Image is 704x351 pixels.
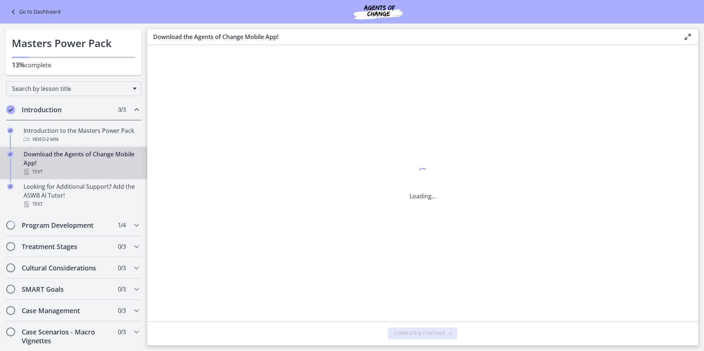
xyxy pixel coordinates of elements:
[118,242,126,251] span: 0 / 3
[22,242,112,251] h2: Treatment Stages
[118,221,126,230] span: 1 / 4
[22,105,112,114] h2: Introduction
[24,200,138,209] div: Text
[118,327,126,336] span: 0 / 3
[12,60,25,69] span: 13%
[12,35,135,51] h1: Masters Power Pack
[409,192,436,201] p: Loading...
[7,128,13,134] i: Completed
[24,182,138,209] div: Looking for Additional Support? Add the ASWB AI Tutor!
[334,3,422,21] img: Agents of Change
[118,105,126,114] span: 3 / 3
[22,306,112,315] h2: Case Management
[118,285,126,294] span: 0 / 3
[394,330,446,336] span: Complete & continue
[12,85,129,93] span: Search by lesson title
[7,151,13,157] i: Completed
[118,263,126,272] span: 0 / 3
[6,105,15,114] i: Completed
[388,327,457,339] button: Complete & continue
[153,32,672,41] h3: Download the Agents of Change Mobile App!
[9,7,61,16] a: Go to Dashboard
[409,166,436,183] div: 1
[12,60,135,70] p: complete
[24,135,138,144] div: Video
[24,167,138,176] div: Text
[6,81,141,96] div: Search by lesson title
[24,150,138,176] div: Download the Agents of Change Mobile App!
[22,327,112,345] h2: Case Scenarios - Macro Vignettes
[7,184,13,189] i: Completed
[118,306,126,315] span: 0 / 3
[22,263,112,272] h2: Cultural Considerations
[45,135,59,144] span: · 2 min
[22,285,112,294] h2: SMART Goals
[22,221,112,230] h2: Program Development
[24,126,138,144] div: Introduction to the Masters Power Pack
